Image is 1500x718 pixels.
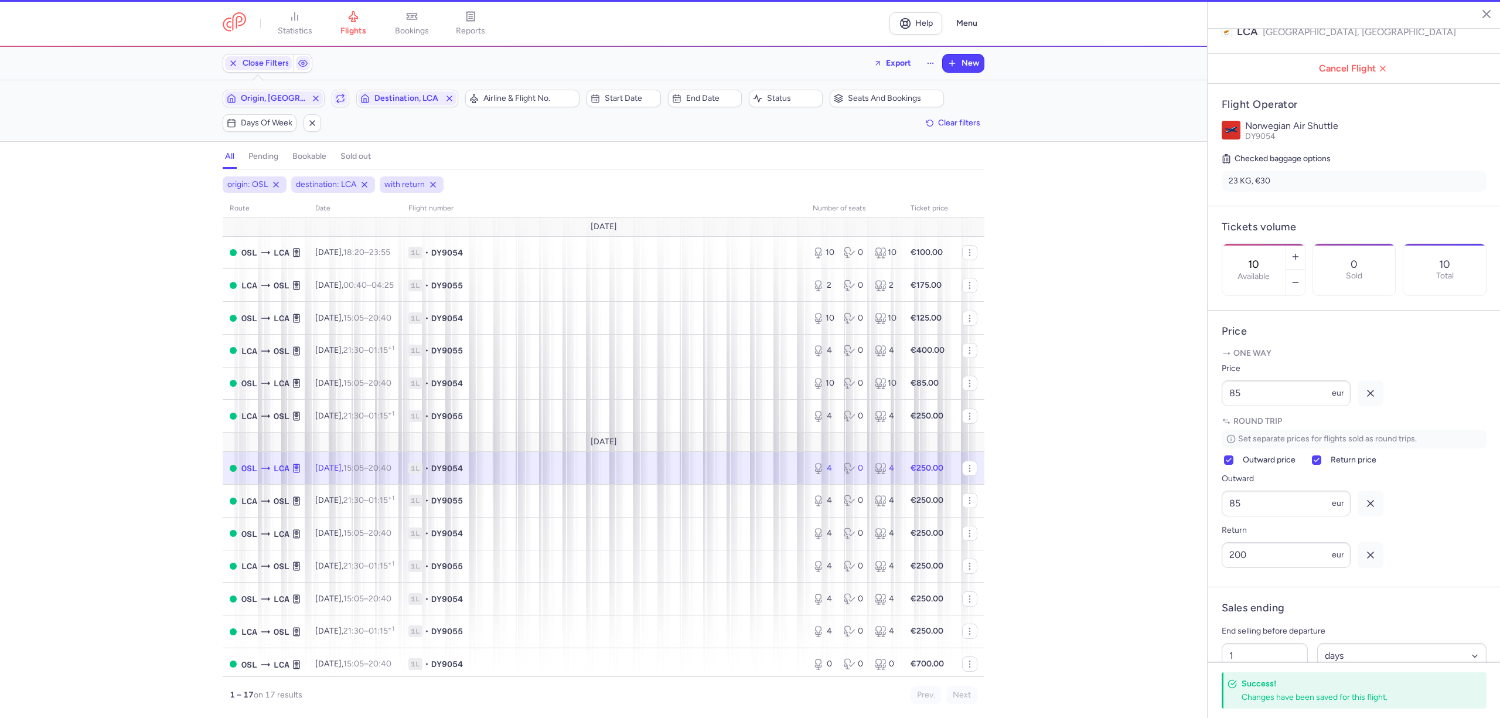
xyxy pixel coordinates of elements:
[813,625,834,637] div: 4
[343,378,364,388] time: 15:05
[230,690,254,700] strong: 1 – 17
[875,528,896,539] div: 4
[911,528,943,538] strong: €250.00
[425,495,429,506] span: •
[1237,25,1258,39] span: LCA
[315,626,394,636] span: [DATE],
[813,345,834,356] div: 4
[315,313,391,323] span: [DATE],
[813,312,834,324] div: 10
[369,463,391,473] time: 20:40
[875,280,896,291] div: 2
[223,114,296,132] button: Days of week
[844,593,865,605] div: 0
[292,151,326,162] h4: bookable
[591,222,617,232] span: [DATE]
[241,94,306,103] span: Origin, [GEOGRAPHIC_DATA]
[425,528,429,539] span: •
[911,378,939,388] strong: €85.00
[408,247,422,258] span: 1L
[315,528,391,538] span: [DATE],
[408,410,422,422] span: 1L
[369,313,391,323] time: 20:40
[1222,542,1351,568] input: ---
[813,528,834,539] div: 4
[274,312,289,325] span: Larnaca, Larnaca, Cyprus
[911,247,943,257] strong: €100.00
[813,593,834,605] div: 4
[904,200,955,217] th: Ticket price
[274,377,289,390] span: Larnaca, Larnaca, Cyprus
[587,90,660,107] button: Start date
[431,280,463,291] span: DY9055
[875,625,896,637] div: 4
[343,345,394,355] span: –
[227,179,268,190] span: origin: OSL
[343,280,367,290] time: 00:40
[875,658,896,670] div: 0
[844,462,865,474] div: 0
[388,625,394,632] sup: +1
[1243,453,1296,467] span: Outward price
[408,593,422,605] span: 1L
[315,463,391,473] span: [DATE],
[241,246,257,259] span: Gardermoen, Oslo, Norway
[343,313,364,323] time: 15:05
[813,560,834,572] div: 4
[813,658,834,670] div: 0
[813,462,834,474] div: 4
[384,179,425,190] span: with return
[408,528,422,539] span: 1L
[875,312,896,324] div: 10
[431,247,463,258] span: DY9054
[241,312,257,325] span: Gardermoen, Oslo, Norway
[274,345,289,358] span: OSL
[369,626,394,636] time: 01:15
[946,686,977,704] button: Next
[425,560,429,572] span: •
[1245,121,1487,131] p: Norwegian Air Shuttle
[369,528,391,538] time: 20:40
[343,495,364,505] time: 21:30
[911,345,945,355] strong: €400.00
[875,247,896,258] div: 10
[1312,455,1321,465] input: Return price
[911,495,943,505] strong: €250.00
[425,280,429,291] span: •
[813,247,834,258] div: 10
[241,495,257,508] span: LCA
[911,594,943,604] strong: €250.00
[591,437,617,447] span: [DATE]
[230,282,237,289] span: OPEN
[274,410,289,423] span: Gardermoen, Oslo, Norway
[343,345,364,355] time: 21:30
[274,462,289,475] span: Larnaca, Larnaca, Cyprus
[813,280,834,291] div: 2
[1222,152,1487,166] h5: Checked baggage options
[1351,258,1358,270] p: 0
[431,560,463,572] span: DY9055
[315,247,390,257] span: [DATE],
[1245,131,1276,141] span: DY9054
[911,561,943,571] strong: €250.00
[844,560,865,572] div: 0
[943,55,984,72] button: New
[343,247,390,257] span: –
[274,528,289,540] span: LCA
[844,247,865,258] div: 0
[315,495,394,505] span: [DATE],
[340,151,371,162] h4: sold out
[889,12,942,35] a: Help
[886,59,911,67] span: Export
[223,12,246,34] a: CitizenPlane red outlined logo
[875,495,896,506] div: 4
[875,462,896,474] div: 4
[875,345,896,356] div: 4
[343,561,394,571] span: –
[241,462,257,475] span: Gardermoen, Oslo, Norway
[431,528,463,539] span: DY9054
[431,495,463,506] span: DY9055
[315,561,394,571] span: [DATE],
[848,94,940,103] span: Seats and bookings
[343,313,391,323] span: –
